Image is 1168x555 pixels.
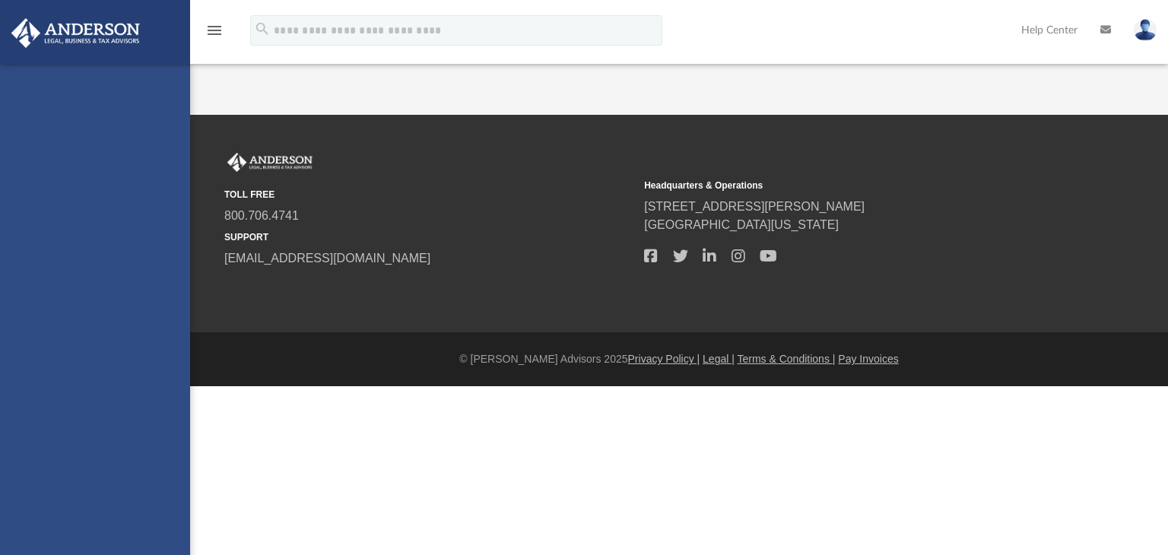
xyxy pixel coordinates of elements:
[7,18,144,48] img: Anderson Advisors Platinum Portal
[838,353,898,365] a: Pay Invoices
[644,200,865,213] a: [STREET_ADDRESS][PERSON_NAME]
[224,252,430,265] a: [EMAIL_ADDRESS][DOMAIN_NAME]
[1134,19,1157,41] img: User Pic
[190,351,1168,367] div: © [PERSON_NAME] Advisors 2025
[224,188,633,201] small: TOLL FREE
[738,353,836,365] a: Terms & Conditions |
[628,353,700,365] a: Privacy Policy |
[644,179,1053,192] small: Headquarters & Operations
[254,21,271,37] i: search
[644,218,839,231] a: [GEOGRAPHIC_DATA][US_STATE]
[703,353,735,365] a: Legal |
[205,29,224,40] a: menu
[224,230,633,244] small: SUPPORT
[224,209,299,222] a: 800.706.4741
[205,21,224,40] i: menu
[224,153,316,173] img: Anderson Advisors Platinum Portal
